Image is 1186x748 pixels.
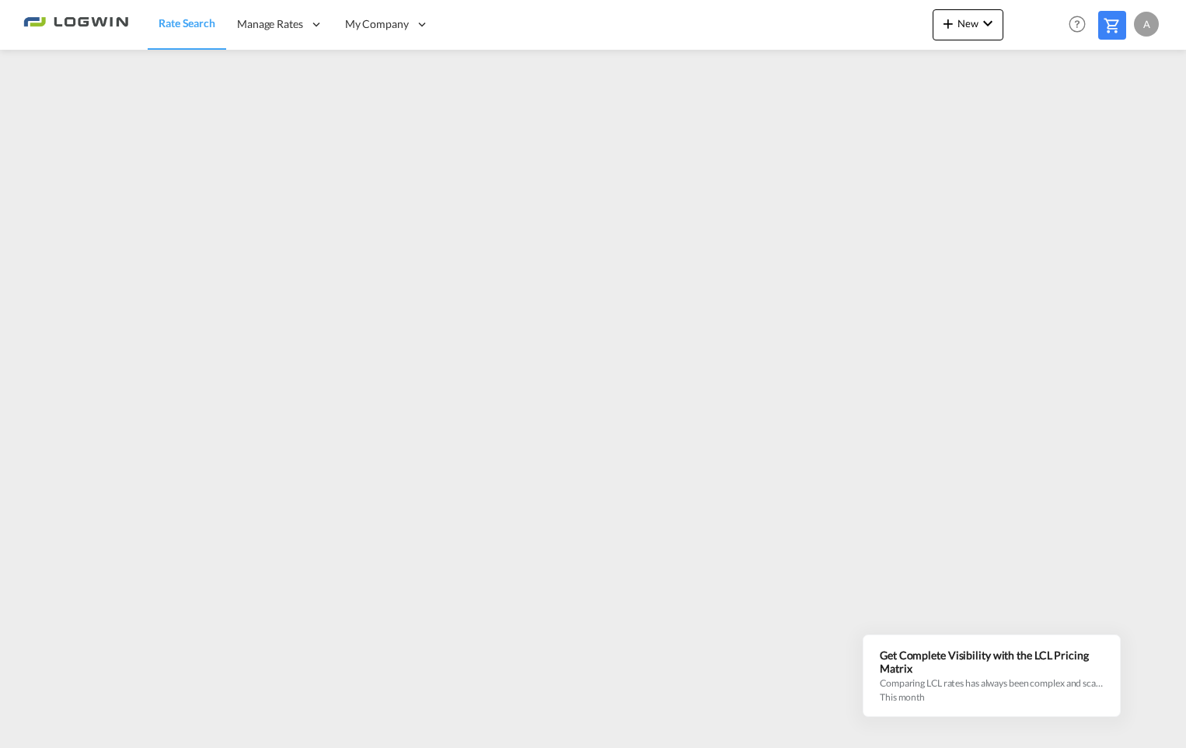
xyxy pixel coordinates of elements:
[933,9,1003,40] button: icon-plus 400-fgNewicon-chevron-down
[237,16,303,32] span: Manage Rates
[939,14,958,33] md-icon: icon-plus 400-fg
[159,16,215,30] span: Rate Search
[1064,11,1090,37] span: Help
[23,7,128,42] img: 2761ae10d95411efa20a1f5e0282d2d7.png
[1134,12,1159,37] div: A
[1064,11,1098,39] div: Help
[939,17,997,30] span: New
[978,14,997,33] md-icon: icon-chevron-down
[345,16,409,32] span: My Company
